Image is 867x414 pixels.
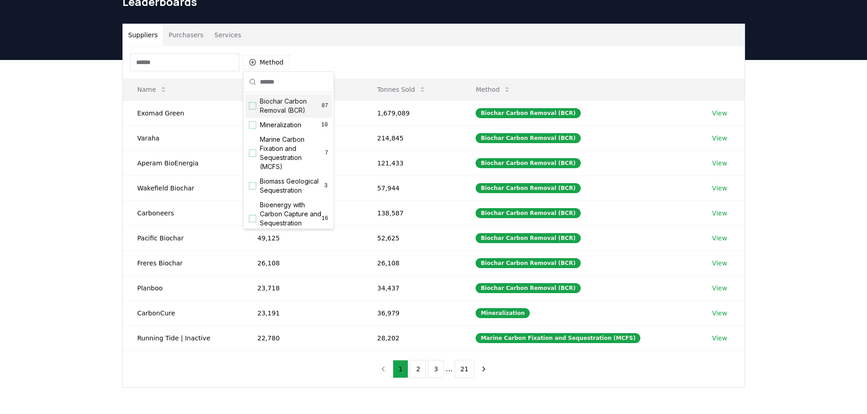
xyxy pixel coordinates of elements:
[322,215,328,222] span: 16
[243,300,363,325] td: 23,191
[476,258,580,268] div: Biochar Carbon Removal (BCR)
[243,55,290,70] button: Method
[712,284,727,293] a: View
[260,200,322,237] span: Bioenergy with Carbon Capture and Sequestration (BECCS)
[476,108,580,118] div: Biochar Carbon Removal (BCR)
[363,175,461,200] td: 57,944
[712,209,727,218] a: View
[476,333,640,343] div: Marine Carbon Fixation and Sequestration (MCFS)
[476,360,492,378] button: next page
[393,360,409,378] button: 1
[123,175,243,200] td: Wakefield Biochar
[363,250,461,275] td: 26,108
[363,125,461,150] td: 214,845
[410,360,426,378] button: 2
[123,275,243,300] td: Planboo
[712,109,727,118] a: View
[712,309,727,318] a: View
[260,135,325,171] span: Marine Carbon Fixation and Sequestration (MCFS)
[712,159,727,168] a: View
[712,334,727,343] a: View
[476,158,580,168] div: Biochar Carbon Removal (BCR)
[123,125,243,150] td: Varaha
[325,150,328,157] span: 7
[363,225,461,250] td: 52,625
[322,102,328,110] span: 87
[243,325,363,350] td: 22,780
[123,325,243,350] td: Running Tide | Inactive
[476,133,580,143] div: Biochar Carbon Removal (BCR)
[243,275,363,300] td: 23,718
[468,80,518,99] button: Method
[363,200,461,225] td: 138,587
[163,24,209,46] button: Purchasers
[243,225,363,250] td: 49,125
[243,250,363,275] td: 26,108
[363,325,461,350] td: 28,202
[123,300,243,325] td: CarbonCure
[476,308,530,318] div: Mineralization
[209,24,247,46] button: Services
[123,100,243,125] td: Exomad Green
[260,120,301,130] span: Mineralization
[123,200,243,225] td: Carboneers
[363,300,461,325] td: 36,979
[476,283,580,293] div: Biochar Carbon Removal (BCR)
[260,97,322,115] span: Biochar Carbon Removal (BCR)
[363,150,461,175] td: 121,433
[123,24,163,46] button: Suppliers
[712,259,727,268] a: View
[363,100,461,125] td: 1,679,089
[476,233,580,243] div: Biochar Carbon Removal (BCR)
[428,360,444,378] button: 3
[123,225,243,250] td: Pacific Biochar
[712,134,727,143] a: View
[260,177,324,195] span: Biomass Geological Sequestration
[712,184,727,193] a: View
[370,80,433,99] button: Tonnes Sold
[123,150,243,175] td: Aperam BioEnergia
[123,250,243,275] td: Freres Biochar
[446,364,452,374] li: ...
[476,208,580,218] div: Biochar Carbon Removal (BCR)
[321,121,328,129] span: 10
[476,183,580,193] div: Biochar Carbon Removal (BCR)
[363,275,461,300] td: 34,437
[324,182,328,190] span: 3
[455,360,475,378] button: 21
[712,234,727,243] a: View
[130,80,174,99] button: Name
